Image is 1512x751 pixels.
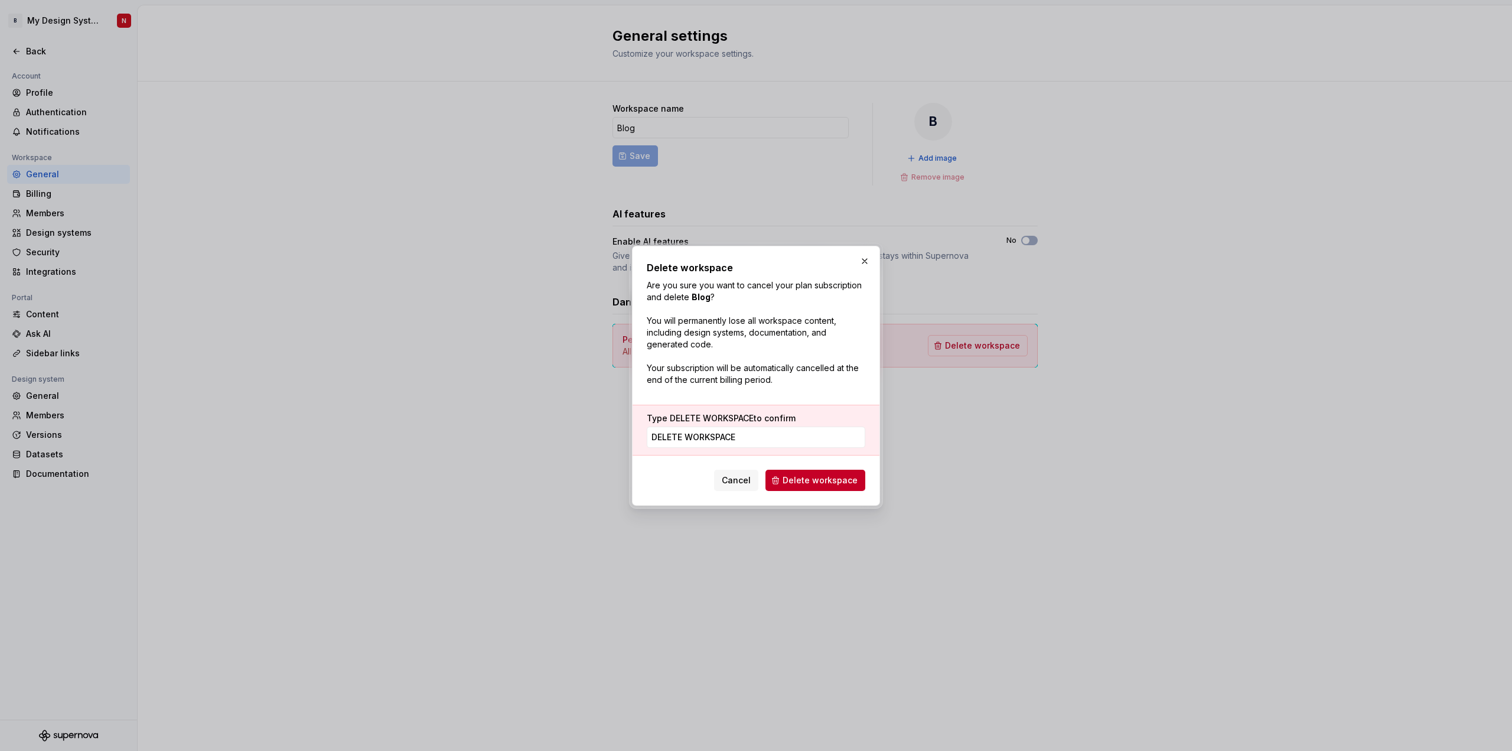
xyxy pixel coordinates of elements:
span: Cancel [722,474,751,486]
input: DELETE WORKSPACE [647,427,865,448]
button: Delete workspace [765,470,865,491]
label: Type to confirm [647,412,796,424]
h2: Delete workspace [647,261,865,275]
strong: Blog [692,292,711,302]
span: Delete workspace [783,474,858,486]
button: Cancel [714,470,758,491]
span: DELETE WORKSPACE [670,413,754,423]
p: Are you sure you want to cancel your plan subscription and delete ? You will permanently lose all... [647,279,865,386]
